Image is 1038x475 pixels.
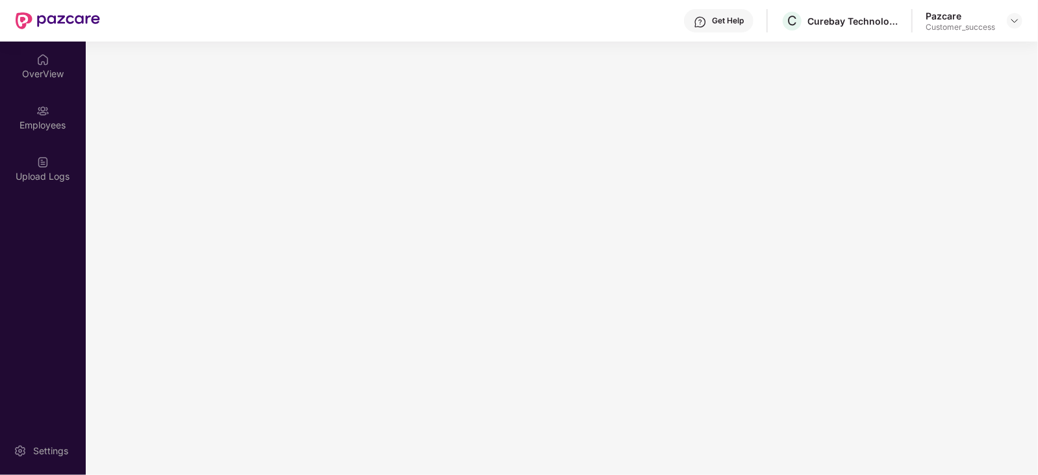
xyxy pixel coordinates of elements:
div: Curebay Technologies pvt ltd [807,15,898,27]
img: svg+xml;base64,PHN2ZyBpZD0iVXBsb2FkX0xvZ3MiIGRhdGEtbmFtZT0iVXBsb2FkIExvZ3MiIHhtbG5zPSJodHRwOi8vd3... [36,156,49,169]
img: New Pazcare Logo [16,12,100,29]
img: svg+xml;base64,PHN2ZyBpZD0iU2V0dGluZy0yMHgyMCIgeG1sbnM9Imh0dHA6Ly93d3cudzMub3JnLzIwMDAvc3ZnIiB3aW... [14,445,27,457]
img: svg+xml;base64,PHN2ZyBpZD0iRW1wbG95ZWVzIiB4bWxucz0iaHR0cDovL3d3dy53My5vcmcvMjAwMC9zdmciIHdpZHRoPS... [36,104,49,117]
span: C [787,13,797,29]
div: Customer_success [926,22,995,32]
div: Pazcare [926,10,995,22]
img: svg+xml;base64,PHN2ZyBpZD0iSG9tZSIgeG1sbnM9Imh0dHA6Ly93d3cudzMub3JnLzIwMDAvc3ZnIiB3aWR0aD0iMjAiIG... [36,53,49,66]
img: svg+xml;base64,PHN2ZyBpZD0iSGVscC0zMngzMiIgeG1sbnM9Imh0dHA6Ly93d3cudzMub3JnLzIwMDAvc3ZnIiB3aWR0aD... [694,16,707,29]
div: Settings [29,445,72,457]
img: svg+xml;base64,PHN2ZyBpZD0iRHJvcGRvd24tMzJ4MzIiIHhtbG5zPSJodHRwOi8vd3d3LnczLm9yZy8yMDAwL3N2ZyIgd2... [1009,16,1020,26]
div: Get Help [712,16,744,26]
